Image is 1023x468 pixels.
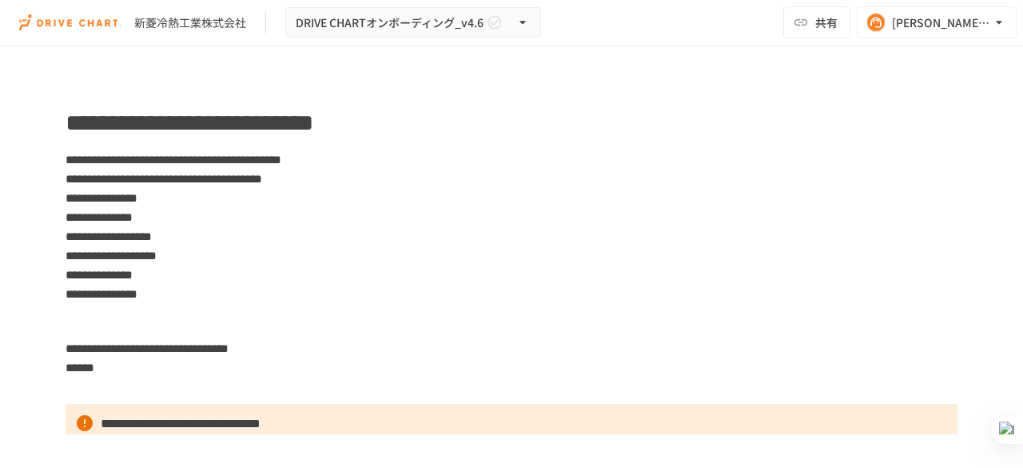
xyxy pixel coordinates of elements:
[285,7,541,38] button: DRIVE CHARTオンボーディング_v4.6
[815,14,838,31] span: 共有
[857,6,1017,38] button: [PERSON_NAME][EMAIL_ADDRESS][DOMAIN_NAME]
[296,13,484,33] span: DRIVE CHARTオンボーディング_v4.6
[783,6,850,38] button: 共有
[19,10,121,35] img: i9VDDS9JuLRLX3JIUyK59LcYp6Y9cayLPHs4hOxMB9W
[892,13,991,33] div: [PERSON_NAME][EMAIL_ADDRESS][DOMAIN_NAME]
[134,14,246,31] div: 新菱冷熱工業株式会社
